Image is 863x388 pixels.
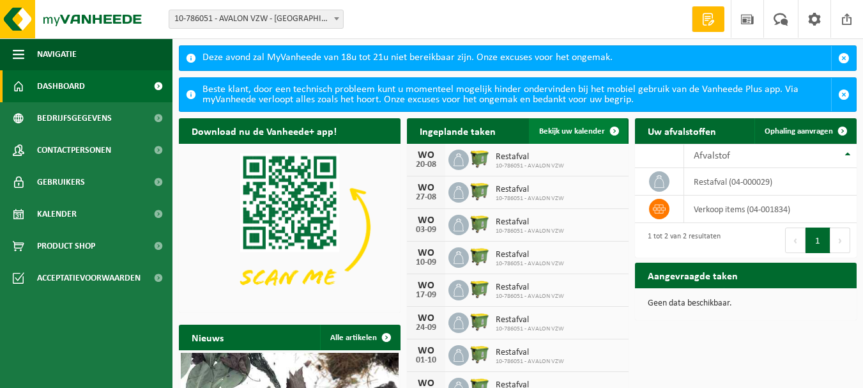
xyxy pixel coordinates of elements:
[496,250,564,260] span: Restafval
[37,262,141,294] span: Acceptatievoorwaarden
[469,278,491,300] img: WB-1100-HPE-GN-50
[413,258,439,267] div: 10-09
[785,228,806,253] button: Previous
[37,134,111,166] span: Contactpersonen
[413,291,439,300] div: 17-09
[529,118,627,144] a: Bekijk uw kalender
[469,343,491,365] img: WB-1100-HPE-GN-50
[179,144,401,310] img: Download de VHEPlus App
[496,217,564,228] span: Restafval
[496,283,564,293] span: Restafval
[469,245,491,267] img: WB-1100-HPE-GN-50
[694,151,730,161] span: Afvalstof
[496,152,564,162] span: Restafval
[407,118,508,143] h2: Ingeplande taken
[413,226,439,235] div: 03-09
[413,323,439,332] div: 24-09
[202,78,831,111] div: Beste klant, door een technisch probleem kunt u momenteel mogelijk hinder ondervinden bij het mob...
[496,348,564,358] span: Restafval
[413,281,439,291] div: WO
[413,248,439,258] div: WO
[37,198,77,230] span: Kalender
[496,185,564,195] span: Restafval
[539,127,605,136] span: Bekijk uw kalender
[496,162,564,170] span: 10-786051 - AVALON VZW
[413,356,439,365] div: 01-10
[37,166,85,198] span: Gebruikers
[179,118,349,143] h2: Download nu de Vanheede+ app!
[635,118,729,143] h2: Uw afvalstoffen
[202,46,831,70] div: Deze avond zal MyVanheede van 18u tot 21u niet bereikbaar zijn. Onze excuses voor het ongemak.
[684,196,857,223] td: verkoop items (04-001834)
[413,160,439,169] div: 20-08
[496,195,564,203] span: 10-786051 - AVALON VZW
[469,311,491,332] img: WB-1100-HPE-GN-50
[830,228,850,253] button: Next
[37,70,85,102] span: Dashboard
[413,346,439,356] div: WO
[496,315,564,325] span: Restafval
[496,358,564,366] span: 10-786051 - AVALON VZW
[37,38,77,70] span: Navigatie
[469,148,491,169] img: WB-1100-HPE-GN-50
[806,228,830,253] button: 1
[179,325,236,350] h2: Nieuws
[469,213,491,235] img: WB-1100-HPE-GN-50
[37,102,112,134] span: Bedrijfsgegevens
[413,150,439,160] div: WO
[320,325,399,350] a: Alle artikelen
[169,10,344,29] span: 10-786051 - AVALON VZW - BUGGENHOUT
[641,226,721,254] div: 1 tot 2 van 2 resultaten
[413,193,439,202] div: 27-08
[413,183,439,193] div: WO
[496,260,564,268] span: 10-786051 - AVALON VZW
[765,127,833,136] span: Ophaling aanvragen
[413,313,439,323] div: WO
[37,230,95,262] span: Product Shop
[496,228,564,235] span: 10-786051 - AVALON VZW
[635,263,751,288] h2: Aangevraagde taken
[648,299,844,308] p: Geen data beschikbaar.
[469,180,491,202] img: WB-1100-HPE-GN-50
[684,168,857,196] td: restafval (04-000029)
[754,118,855,144] a: Ophaling aanvragen
[496,293,564,300] span: 10-786051 - AVALON VZW
[413,215,439,226] div: WO
[169,10,343,28] span: 10-786051 - AVALON VZW - BUGGENHOUT
[496,325,564,333] span: 10-786051 - AVALON VZW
